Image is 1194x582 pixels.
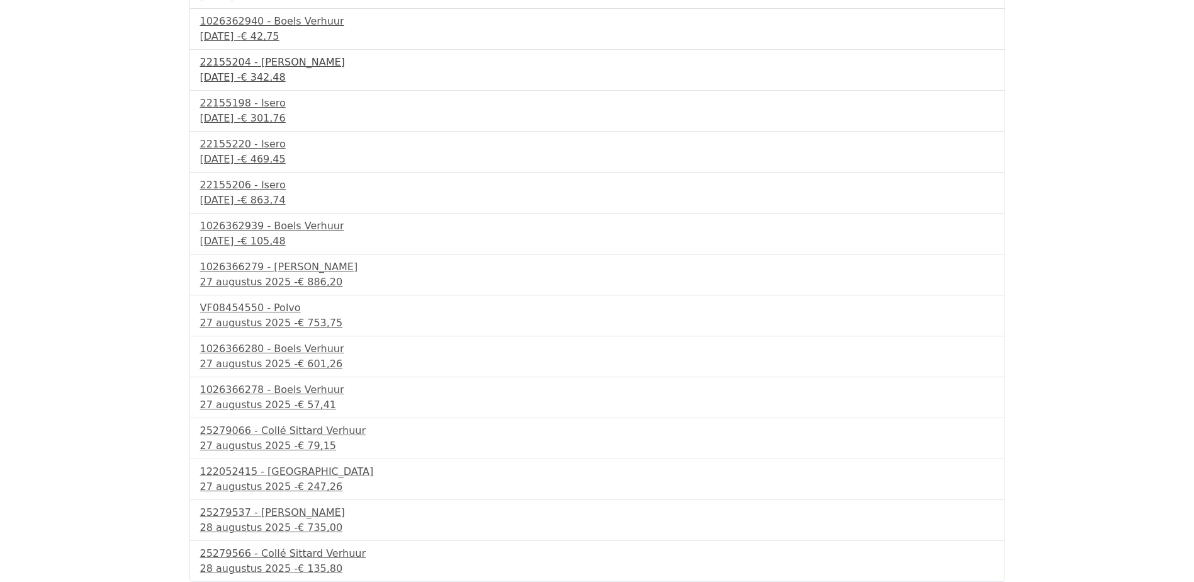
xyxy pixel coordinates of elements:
div: 27 augustus 2025 - [200,357,994,372]
a: 1026362939 - Boels Verhuur[DATE] -€ 105,48 [200,219,994,249]
span: € 886,20 [298,276,342,288]
div: VF08454550 - Polvo [200,300,994,316]
a: 25279537 - [PERSON_NAME]28 augustus 2025 -€ 735,00 [200,505,994,535]
div: 25279537 - [PERSON_NAME] [200,505,994,520]
a: 1026366280 - Boels Verhuur27 augustus 2025 -€ 601,26 [200,341,994,372]
span: € 42,75 [240,30,279,42]
div: 22155206 - Isero [200,178,994,193]
div: 1026366280 - Boels Verhuur [200,341,994,357]
div: 1026366279 - [PERSON_NAME] [200,260,994,275]
a: VF08454550 - Polvo27 augustus 2025 -€ 753,75 [200,300,994,331]
a: 25279566 - Collé Sittard Verhuur28 augustus 2025 -€ 135,80 [200,546,994,576]
a: 22155198 - Isero[DATE] -€ 301,76 [200,96,994,126]
span: € 735,00 [298,522,342,533]
div: 27 augustus 2025 - [200,275,994,290]
div: [DATE] - [200,152,994,167]
span: € 135,80 [298,562,342,574]
span: € 753,75 [298,317,342,329]
a: 22155220 - Isero[DATE] -€ 469,45 [200,137,994,167]
a: 1026366279 - [PERSON_NAME]27 augustus 2025 -€ 886,20 [200,260,994,290]
span: € 57,41 [298,399,336,411]
div: 1026366278 - Boels Verhuur [200,382,994,397]
div: 25279566 - Collé Sittard Verhuur [200,546,994,561]
span: € 342,48 [240,71,285,83]
div: 27 augustus 2025 - [200,316,994,331]
span: € 105,48 [240,235,285,247]
div: 27 augustus 2025 - [200,479,994,494]
a: 22155204 - [PERSON_NAME][DATE] -€ 342,48 [200,55,994,85]
div: [DATE] - [200,234,994,249]
span: € 601,26 [298,358,342,370]
span: € 247,26 [298,481,342,493]
div: 27 augustus 2025 - [200,438,994,454]
div: 28 augustus 2025 - [200,561,994,576]
div: [DATE] - [200,70,994,85]
div: 1026362940 - Boels Verhuur [200,14,994,29]
a: 25279066 - Collé Sittard Verhuur27 augustus 2025 -€ 79,15 [200,423,994,454]
span: € 301,76 [240,112,285,124]
span: € 79,15 [298,440,336,452]
div: 28 augustus 2025 - [200,520,994,535]
div: [DATE] - [200,193,994,208]
a: 1026366278 - Boels Verhuur27 augustus 2025 -€ 57,41 [200,382,994,413]
div: 122052415 - [GEOGRAPHIC_DATA] [200,464,994,479]
a: 22155206 - Isero[DATE] -€ 863,74 [200,178,994,208]
div: [DATE] - [200,111,994,126]
a: 122052415 - [GEOGRAPHIC_DATA]27 augustus 2025 -€ 247,26 [200,464,994,494]
div: 22155204 - [PERSON_NAME] [200,55,994,70]
div: 27 augustus 2025 - [200,397,994,413]
span: € 469,45 [240,153,285,165]
span: € 863,74 [240,194,285,206]
div: 1026362939 - Boels Verhuur [200,219,994,234]
div: 25279066 - Collé Sittard Verhuur [200,423,994,438]
a: 1026362940 - Boels Verhuur[DATE] -€ 42,75 [200,14,994,44]
div: [DATE] - [200,29,994,44]
div: 22155220 - Isero [200,137,994,152]
div: 22155198 - Isero [200,96,994,111]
